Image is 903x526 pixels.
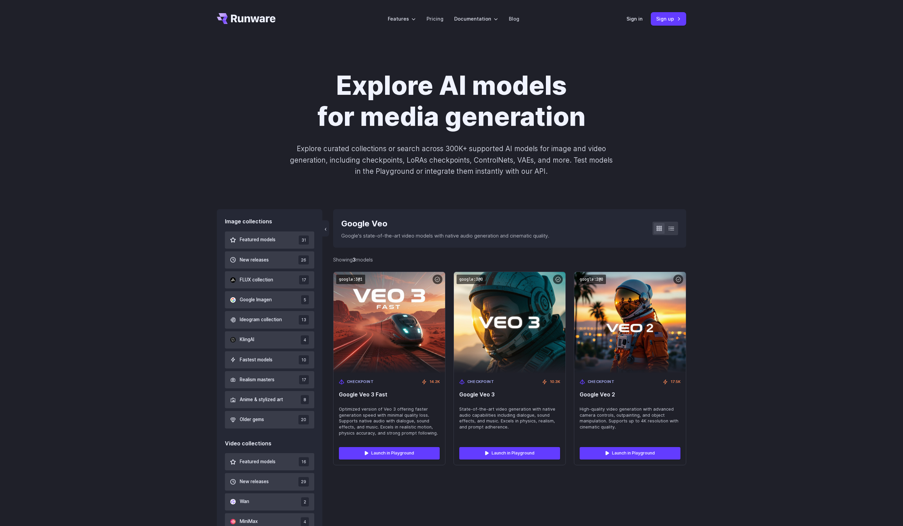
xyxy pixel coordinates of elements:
[225,311,314,328] button: Ideogram collection 13
[225,351,314,368] button: Fastest models 10
[225,371,314,388] button: Realism masters 17
[301,395,309,404] span: 8
[298,477,309,486] span: 29
[299,275,309,284] span: 17
[299,375,309,384] span: 17
[299,355,309,364] span: 10
[217,13,275,24] a: Go to /
[225,439,314,448] div: Video collections
[225,331,314,349] button: KlingAI 4
[580,406,680,431] span: High-quality video generation with advanced camera controls, outpainting, and object manipulation...
[347,379,374,385] span: Checkpoint
[299,236,309,245] span: 31
[240,296,272,304] span: Google Imagen
[240,518,258,525] span: MiniMax
[454,15,498,23] label: Documentation
[627,15,643,23] a: Sign in
[588,379,615,385] span: Checkpoint
[225,493,314,510] button: Wan 2
[298,255,309,265] span: 26
[322,220,329,237] button: ‹
[454,272,565,373] img: Google Veo 3
[240,256,269,264] span: New releases
[225,271,314,288] button: FLUX collection 17
[225,411,314,428] button: Older gems 20
[353,257,356,262] strong: 3
[225,291,314,308] button: Google Imagen 5
[577,275,606,284] code: google:2@0
[240,416,264,423] span: Older gems
[671,379,680,385] span: 17.5K
[388,15,416,23] label: Features
[299,457,309,466] span: 16
[225,473,314,490] button: New releases 29
[240,236,275,244] span: Featured models
[459,391,560,398] span: Google Veo 3
[509,15,519,23] a: Blog
[301,295,309,304] span: 5
[225,231,314,249] button: Featured models 31
[580,391,680,398] span: Google Veo 2
[336,275,365,284] code: google:3@1
[299,315,309,324] span: 13
[339,447,440,459] a: Launch in Playground
[580,447,680,459] a: Launch in Playground
[341,232,549,240] p: Google's state-of-the-art video models with native audio generation and cinematic quality.
[333,272,445,373] img: Google Veo 3 Fast
[333,256,373,264] div: Showing models
[287,143,616,177] p: Explore curated collections or search across 300K+ supported AI models for image and video genera...
[651,12,686,25] a: Sign up
[341,217,549,230] div: Google Veo
[240,316,282,324] span: Ideogram collection
[240,498,249,505] span: Wan
[298,415,309,424] span: 20
[240,336,254,343] span: KlingAI
[574,272,686,373] img: Google Veo 2
[240,396,283,404] span: Anime & stylized art
[225,453,314,470] button: Featured models 16
[550,379,560,385] span: 10.3K
[240,458,275,466] span: Featured models
[301,497,309,506] span: 2
[430,379,440,385] span: 14.2K
[240,356,272,364] span: Fastest models
[457,275,486,284] code: google:3@0
[339,406,440,437] span: Optimized version of Veo 3 offering faster generation speed with minimal quality loss. Supports n...
[264,70,639,132] h1: Explore AI models for media generation
[225,217,314,226] div: Image collections
[225,251,314,269] button: New releases 26
[240,376,274,384] span: Realism masters
[467,379,494,385] span: Checkpoint
[301,335,309,344] span: 4
[459,447,560,459] a: Launch in Playground
[225,391,314,408] button: Anime & stylized art 8
[240,478,269,486] span: New releases
[339,391,440,398] span: Google Veo 3 Fast
[240,276,273,284] span: FLUX collection
[427,15,443,23] a: Pricing
[459,406,560,431] span: State-of-the-art video generation with native audio capabilities including dialogue, sound effect...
